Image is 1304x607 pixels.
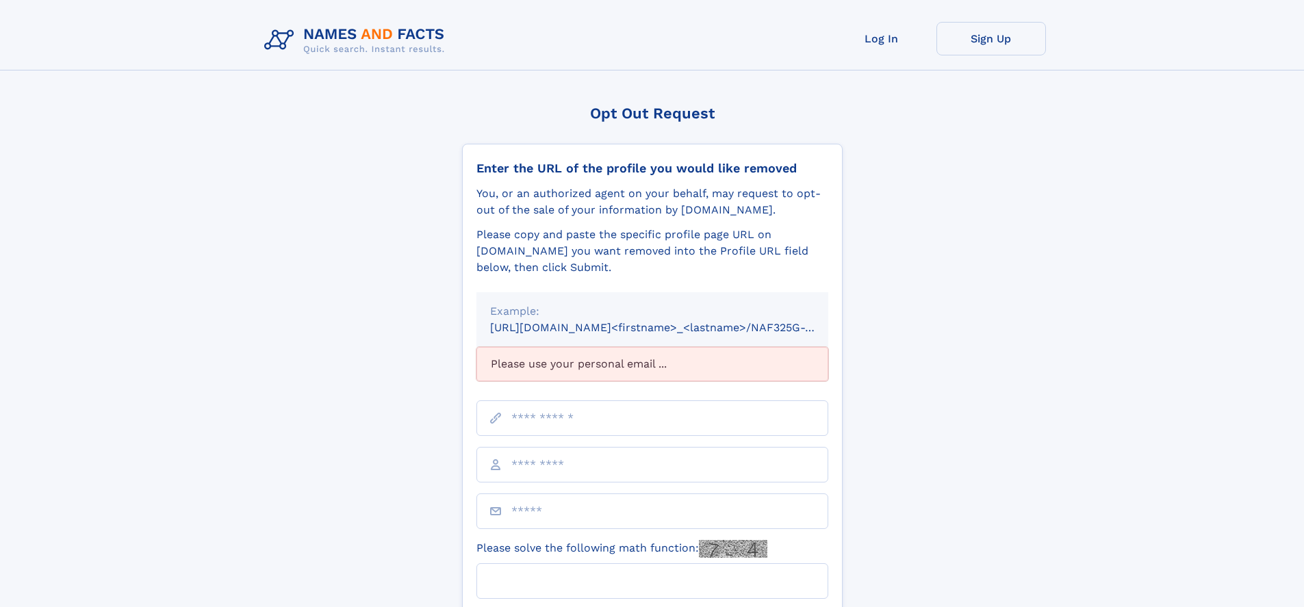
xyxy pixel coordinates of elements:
div: Example: [490,303,815,320]
img: Logo Names and Facts [259,22,456,59]
small: [URL][DOMAIN_NAME]<firstname>_<lastname>/NAF325G-xxxxxxxx [490,321,854,334]
a: Sign Up [936,22,1046,55]
a: Log In [827,22,936,55]
div: Please use your personal email ... [476,347,828,381]
div: You, or an authorized agent on your behalf, may request to opt-out of the sale of your informatio... [476,185,828,218]
div: Opt Out Request [462,105,843,122]
div: Enter the URL of the profile you would like removed [476,161,828,176]
label: Please solve the following math function: [476,540,767,558]
div: Please copy and paste the specific profile page URL on [DOMAIN_NAME] you want removed into the Pr... [476,227,828,276]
